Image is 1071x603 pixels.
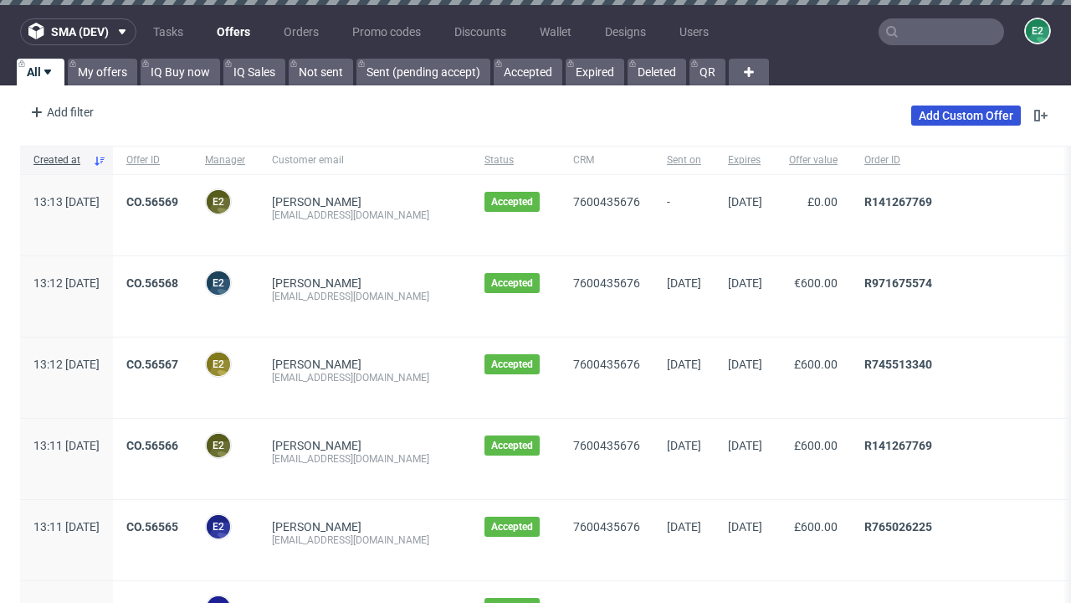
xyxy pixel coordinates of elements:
[794,439,838,452] span: £600.00
[289,59,353,85] a: Not sent
[126,520,178,533] a: CO.56565
[491,520,533,533] span: Accepted
[595,18,656,45] a: Designs
[444,18,516,45] a: Discounts
[356,59,490,85] a: Sent (pending accept)
[272,290,458,303] div: [EMAIL_ADDRESS][DOMAIN_NAME]
[484,153,546,167] span: Status
[807,195,838,209] span: £0.00
[864,358,932,371] a: R745513340
[864,195,932,209] a: R141267769
[728,520,762,533] span: [DATE]
[207,190,230,214] figcaption: e2
[911,106,1021,126] a: Add Custom Offer
[272,371,458,384] div: [EMAIL_ADDRESS][DOMAIN_NAME]
[667,195,701,235] span: -
[126,276,178,290] a: CO.56568
[33,153,86,167] span: Created at
[272,195,361,209] a: [PERSON_NAME]
[272,153,458,167] span: Customer email
[126,153,178,167] span: Offer ID
[794,276,838,290] span: €600.00
[864,153,1046,167] span: Order ID
[207,271,230,295] figcaption: e2
[272,452,458,466] div: [EMAIL_ADDRESS][DOMAIN_NAME]
[51,26,109,38] span: sma (dev)
[669,18,719,45] a: Users
[667,153,701,167] span: Sent on
[33,276,100,290] span: 13:12 [DATE]
[794,520,838,533] span: £600.00
[573,358,640,371] a: 7600435676
[728,195,762,209] span: [DATE]
[342,18,431,45] a: Promo codes
[33,195,100,209] span: 13:13 [DATE]
[728,439,762,452] span: [DATE]
[491,195,533,209] span: Accepted
[207,434,230,457] figcaption: e2
[272,439,361,452] a: [PERSON_NAME]
[728,276,762,290] span: [DATE]
[126,195,178,209] a: CO.56569
[794,358,838,371] span: £600.00
[573,276,640,290] a: 7600435676
[573,153,640,167] span: CRM
[126,439,178,452] a: CO.56566
[68,59,137,85] a: My offers
[789,153,838,167] span: Offer value
[566,59,624,85] a: Expired
[126,358,178,371] a: CO.56567
[1026,19,1049,43] figcaption: e2
[272,276,361,290] a: [PERSON_NAME]
[667,439,701,452] span: [DATE]
[491,439,533,452] span: Accepted
[689,59,725,85] a: QR
[864,520,932,533] a: R765026225
[143,18,193,45] a: Tasks
[573,439,640,452] a: 7600435676
[573,520,640,533] a: 7600435676
[272,533,458,547] div: [EMAIL_ADDRESS][DOMAIN_NAME]
[17,59,64,85] a: All
[864,439,932,452] a: R141267769
[223,59,285,85] a: IQ Sales
[491,276,533,290] span: Accepted
[728,153,762,167] span: Expires
[494,59,562,85] a: Accepted
[33,439,100,452] span: 13:11 [DATE]
[207,515,230,539] figcaption: e2
[33,520,100,533] span: 13:11 [DATE]
[728,358,762,371] span: [DATE]
[33,358,100,371] span: 13:12 [DATE]
[272,520,361,533] a: [PERSON_NAME]
[530,18,582,45] a: Wallet
[274,18,329,45] a: Orders
[207,18,260,45] a: Offers
[272,358,361,371] a: [PERSON_NAME]
[20,18,136,45] button: sma (dev)
[23,99,97,126] div: Add filter
[864,276,932,290] a: R971675574
[573,195,640,209] a: 7600435676
[205,153,245,167] span: Manager
[272,209,458,222] div: [EMAIL_ADDRESS][DOMAIN_NAME]
[667,520,701,533] span: [DATE]
[141,59,220,85] a: IQ Buy now
[667,276,701,290] span: [DATE]
[491,358,533,371] span: Accepted
[207,353,230,376] figcaption: e2
[628,59,686,85] a: Deleted
[667,358,701,371] span: [DATE]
